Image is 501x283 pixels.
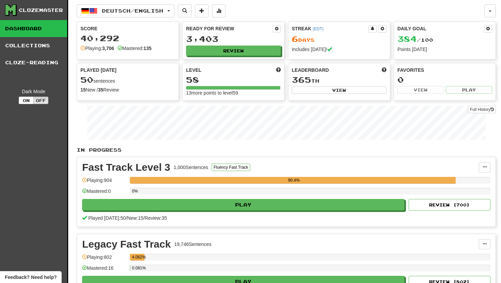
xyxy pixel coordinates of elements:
[195,4,209,17] button: Add sentence to collection
[19,7,63,14] div: Clozemaster
[409,199,490,211] button: Review (700)
[397,76,492,84] div: 0
[292,67,329,73] span: Leaderboard
[292,86,386,94] button: View
[212,164,250,171] button: Fluency Fast Track
[212,4,226,17] button: More stats
[446,86,492,94] button: Play
[178,4,192,17] button: Search sentences
[102,8,163,14] span: Deutsch / English
[126,215,127,221] span: /
[186,46,281,56] button: Review
[5,274,57,281] span: Open feedback widget
[186,25,273,32] div: Ready for Review
[397,25,484,33] div: Daily Goal
[80,25,175,32] div: Score
[88,215,126,221] span: Played [DATE]: 50
[80,45,114,52] div: Playing:
[186,76,281,84] div: 58
[98,87,103,93] strong: 35
[397,86,444,94] button: View
[132,177,456,184] div: 90.4%
[80,87,86,93] strong: 15
[80,86,175,93] div: New / Review
[82,188,126,199] div: Mastered: 0
[292,35,386,44] div: Day s
[82,254,126,265] div: Playing: 802
[382,67,386,73] span: This week in points, UTC
[102,46,114,51] strong: 3,706
[82,239,171,249] div: Legacy Fast Track
[77,147,496,153] p: In Progress
[82,265,126,276] div: Mastered: 16
[313,27,323,31] a: (EDT)
[468,106,496,113] a: Full History
[143,215,145,221] span: /
[82,177,126,188] div: Playing: 904
[145,215,167,221] span: Review: 35
[397,37,433,43] span: / 100
[397,67,492,73] div: Favorites
[127,215,143,221] span: New: 15
[292,25,368,32] div: Streak
[292,34,298,44] span: 6
[397,46,492,53] div: Points [DATE]
[82,199,405,211] button: Play
[5,88,62,95] div: Dark Mode
[276,67,281,73] span: Score more points to level up
[80,67,117,73] span: Played [DATE]
[397,34,417,44] span: 384
[80,76,175,84] div: sentences
[118,45,152,52] div: Mastered:
[77,4,174,17] button: Deutsch/English
[19,97,34,104] button: On
[186,67,201,73] span: Level
[33,97,48,104] button: Off
[292,46,386,53] div: Includes [DATE]!
[292,75,311,84] span: 365
[132,254,145,261] div: 4.062%
[186,89,281,96] div: 13 more points to level 59
[82,162,170,172] div: Fast Track Level 3
[186,35,281,43] div: 3,403
[174,241,211,248] div: 19,746 Sentences
[143,46,151,51] strong: 135
[174,164,208,171] div: 1,000 Sentences
[292,76,386,84] div: th
[80,34,175,43] div: 40,292
[80,75,93,84] span: 50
